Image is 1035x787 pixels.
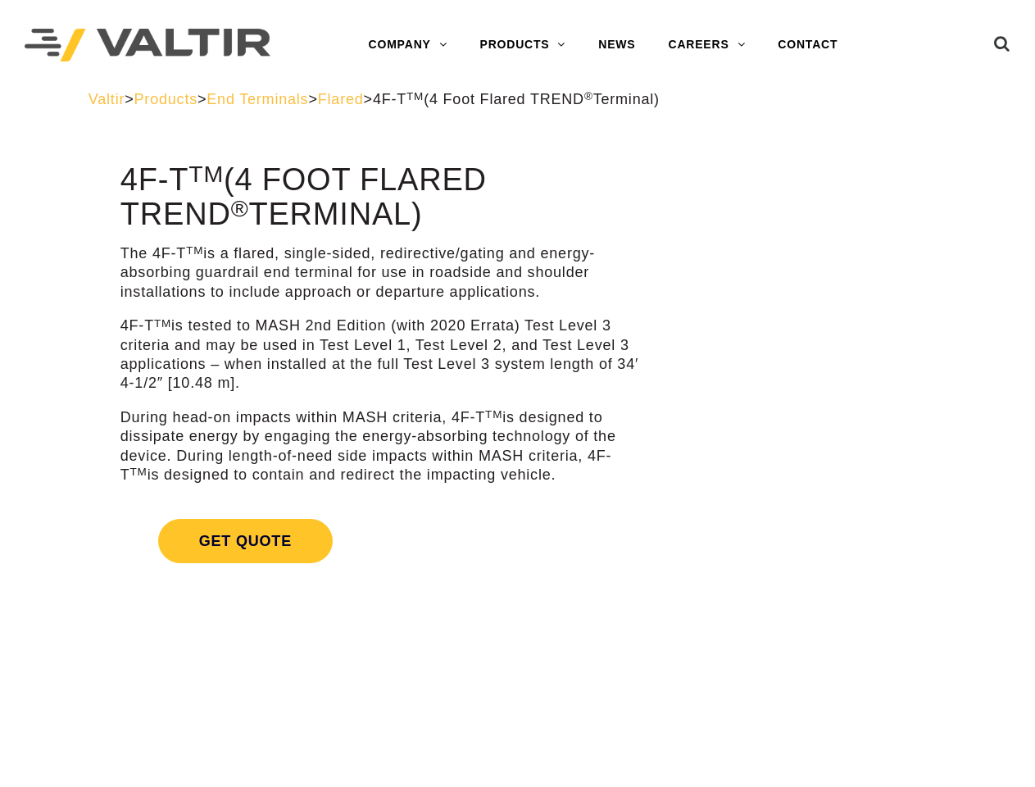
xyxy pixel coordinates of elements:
a: CAREERS [651,29,761,61]
a: Valtir [89,91,125,107]
img: Valtir [25,29,270,62]
sup: TM [154,317,171,330]
span: Get Quote [158,519,333,563]
a: End Terminals [207,91,308,107]
p: The 4F-T is a flared, single-sided, redirective/gating and energy-absorbing guardrail end termina... [120,244,650,302]
a: Flared [318,91,364,107]
div: > > > > [89,90,947,109]
sup: TM [186,244,203,257]
a: COMPANY [352,29,464,61]
sup: TM [485,408,502,421]
sup: TM [130,466,148,478]
a: CONTACT [761,29,854,61]
span: 4F-T (4 Foot Flared TREND Terminal) [373,91,660,107]
a: Products [134,91,197,107]
h1: 4F-T (4 Foot Flared TREND Terminal) [120,163,650,232]
a: NEWS [582,29,651,61]
sup: ® [584,90,593,102]
a: Get Quote [120,499,650,583]
sup: TM [188,161,224,187]
p: During head-on impacts within MASH criteria, 4F-T is designed to dissipate energy by engaging the... [120,408,650,485]
sup: TM [406,90,424,102]
a: PRODUCTS [464,29,583,61]
p: 4F-T is tested to MASH 2nd Edition (with 2020 Errata) Test Level 3 criteria and may be used in Te... [120,316,650,393]
sup: ® [231,195,249,221]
